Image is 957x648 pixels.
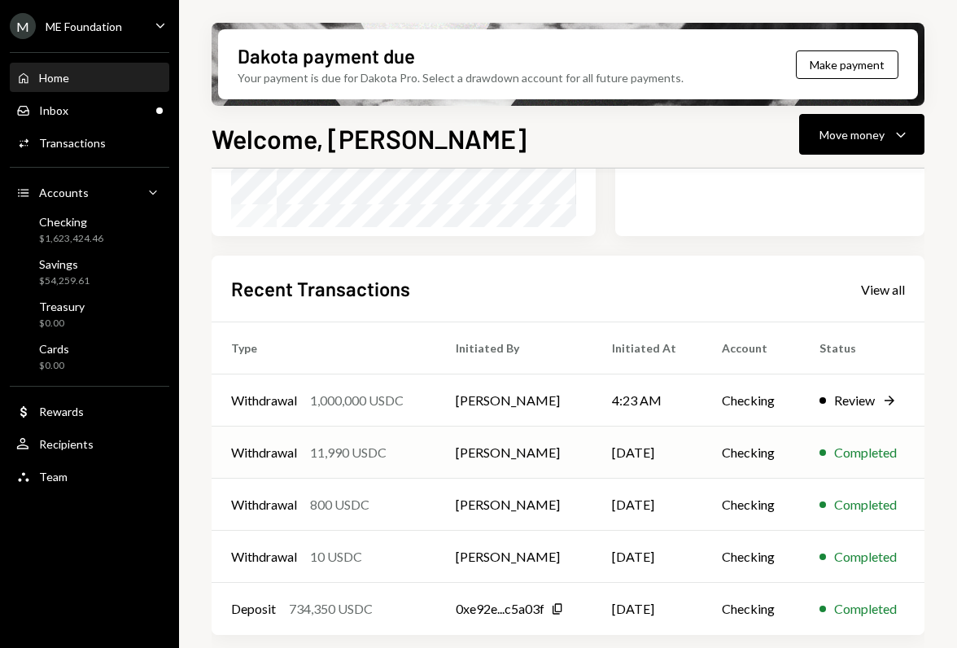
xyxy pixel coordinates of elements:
button: Make payment [796,50,898,79]
a: Treasury$0.00 [10,295,169,334]
div: Deposit [231,599,276,619]
td: Checking [702,531,800,583]
div: Withdrawal [231,547,297,567]
th: Initiated At [592,322,702,374]
td: [DATE] [592,583,702,635]
td: Checking [702,427,800,479]
a: Rewards [10,396,169,426]
div: $0.00 [39,317,85,331]
div: Withdrawal [231,495,297,514]
div: Completed [834,443,897,462]
div: Transactions [39,136,106,150]
div: Inbox [39,103,68,117]
a: Savings$54,259.61 [10,252,169,291]
div: Move money [819,126,885,143]
a: Checking$1,623,424.46 [10,210,169,249]
div: Completed [834,547,897,567]
div: M [10,13,36,39]
div: Checking [39,215,103,229]
div: Rewards [39,405,84,418]
div: Home [39,71,69,85]
div: Your payment is due for Dakota Pro. Select a drawdown account for all future payments. [238,69,684,86]
div: Completed [834,599,897,619]
div: Completed [834,495,897,514]
td: [PERSON_NAME] [436,531,592,583]
div: 11,990 USDC [310,443,387,462]
div: Recipients [39,437,94,451]
th: Status [800,322,924,374]
h2: Recent Transactions [231,275,410,302]
td: [DATE] [592,479,702,531]
td: [DATE] [592,427,702,479]
div: Savings [39,257,90,271]
div: Cards [39,342,69,356]
div: Dakota payment due [238,42,415,69]
td: Checking [702,479,800,531]
td: Checking [702,583,800,635]
a: Cards$0.00 [10,337,169,376]
div: Team [39,470,68,484]
a: Inbox [10,95,169,125]
th: Account [702,322,800,374]
h1: Welcome, [PERSON_NAME] [212,122,527,155]
td: Checking [702,374,800,427]
td: [PERSON_NAME] [436,374,592,427]
div: 10 USDC [310,547,362,567]
div: 734,350 USDC [289,599,373,619]
td: [PERSON_NAME] [436,427,592,479]
th: Initiated By [436,322,592,374]
div: Treasury [39,300,85,313]
a: Team [10,462,169,491]
div: ME Foundation [46,20,122,33]
div: Withdrawal [231,443,297,462]
div: View all [861,282,905,298]
div: $0.00 [39,359,69,373]
div: 800 USDC [310,495,369,514]
th: Type [212,322,436,374]
div: Review [834,391,875,410]
div: Withdrawal [231,391,297,410]
div: 0xe92e...c5a03f [456,599,544,619]
div: $1,623,424.46 [39,232,103,246]
a: Accounts [10,177,169,207]
td: 4:23 AM [592,374,702,427]
button: Move money [799,114,924,155]
td: [DATE] [592,531,702,583]
a: Recipients [10,429,169,458]
a: Transactions [10,128,169,157]
a: View all [861,280,905,298]
div: 1,000,000 USDC [310,391,404,410]
div: Accounts [39,186,89,199]
a: Home [10,63,169,92]
td: [PERSON_NAME] [436,479,592,531]
div: $54,259.61 [39,274,90,288]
